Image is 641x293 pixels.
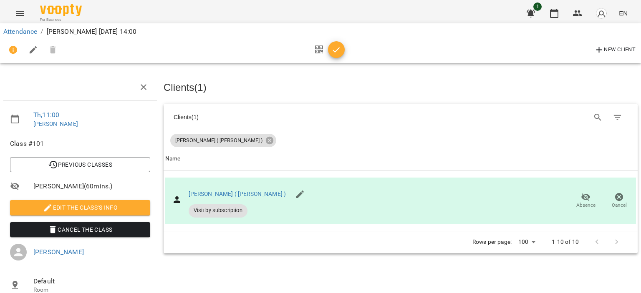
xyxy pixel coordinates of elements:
span: EN [619,9,628,18]
img: Voopty Logo [40,4,82,16]
a: [PERSON_NAME] [33,248,84,256]
h3: Clients ( 1 ) [164,82,638,93]
span: New Client [594,45,636,55]
button: Filter [608,108,628,128]
a: [PERSON_NAME] [33,120,78,127]
button: Cancel the class [10,222,150,237]
li: / [40,27,43,37]
button: Menu [10,3,30,23]
div: Table Toolbar [164,104,638,130]
span: Cancel the class [17,225,144,235]
span: [PERSON_NAME] ( [PERSON_NAME] ) [170,137,268,144]
a: [PERSON_NAME] ( [PERSON_NAME] ) [189,190,286,197]
span: Absence [576,202,596,209]
a: Th , 11:00 [33,111,59,119]
button: New Client [592,43,638,57]
span: Visit by subscription [189,207,247,214]
span: [PERSON_NAME] ( 60 mins. ) [33,181,150,191]
div: Sort [165,154,181,164]
span: Name [165,154,636,164]
span: Cancel [612,202,627,209]
a: Attendance [3,28,37,35]
div: Clients ( 1 ) [174,113,393,121]
span: Previous Classes [17,160,144,170]
span: Edit the class's Info [17,203,144,213]
div: 100 [515,236,538,248]
p: [PERSON_NAME] [DATE] 14:00 [47,27,137,37]
p: Rows per page: [472,238,512,246]
span: Default [33,276,150,286]
button: Previous Classes [10,157,150,172]
button: Edit the class's Info [10,200,150,215]
div: [PERSON_NAME] ( [PERSON_NAME] ) [170,134,276,147]
div: Name [165,154,181,164]
button: Absence [569,189,603,213]
span: 1 [533,3,542,11]
span: Class #101 [10,139,150,149]
nav: breadcrumb [3,27,638,37]
span: For Business [40,17,82,23]
p: 1-10 of 10 [552,238,578,246]
img: avatar_s.png [596,8,607,19]
button: Cancel [603,189,636,213]
button: EN [616,5,631,21]
button: Search [588,108,608,128]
